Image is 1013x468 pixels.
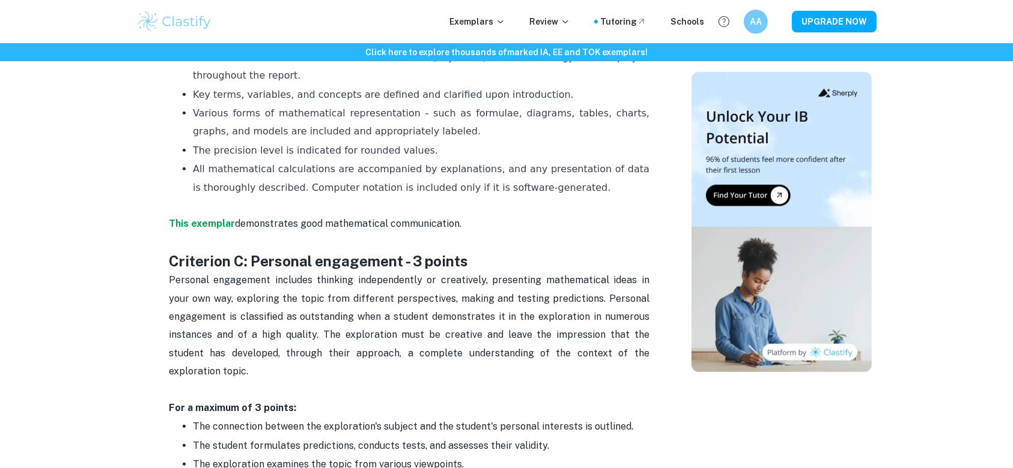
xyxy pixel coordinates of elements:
[2,46,1011,59] h6: Click here to explore thousands of marked IA, EE and TOK exemplars !
[671,15,704,28] a: Schools
[714,11,734,32] button: Help and Feedback
[744,10,768,34] button: AA
[449,15,505,28] p: Exemplars
[792,11,877,32] button: UPGRADE NOW
[600,15,646,28] a: Tutoring
[235,218,461,229] span: demonstrates good mathematical communication.
[193,163,653,193] span: All mathematical calculations are accompanied by explanations, and any presentation of data is th...
[136,10,213,34] img: Clastify logo
[529,15,570,28] p: Review
[169,218,235,229] a: This exemplar
[193,440,549,451] span: The student formulates predictions, conducts tests, and assesses their validity.
[692,72,872,372] img: Thumbnail
[169,274,652,377] span: Personal engagement includes thinking independently or creatively, presenting mathematical ideas ...
[169,253,468,269] strong: Criterion C: Personal engagement - 3 points
[193,107,653,137] span: Various forms of mathematical representation - such as formulae, diagrams, tables, charts, graphs...
[169,402,296,413] strong: For a maximum of 3 points:
[193,89,574,100] span: Key terms, variables, and concepts are defined and clarified upon introduction.
[193,421,633,432] span: The connection between the exploration's subject and the student's personal interests is outlined.
[749,15,763,28] h6: AA
[193,145,438,156] span: The precision level is indicated for rounded values.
